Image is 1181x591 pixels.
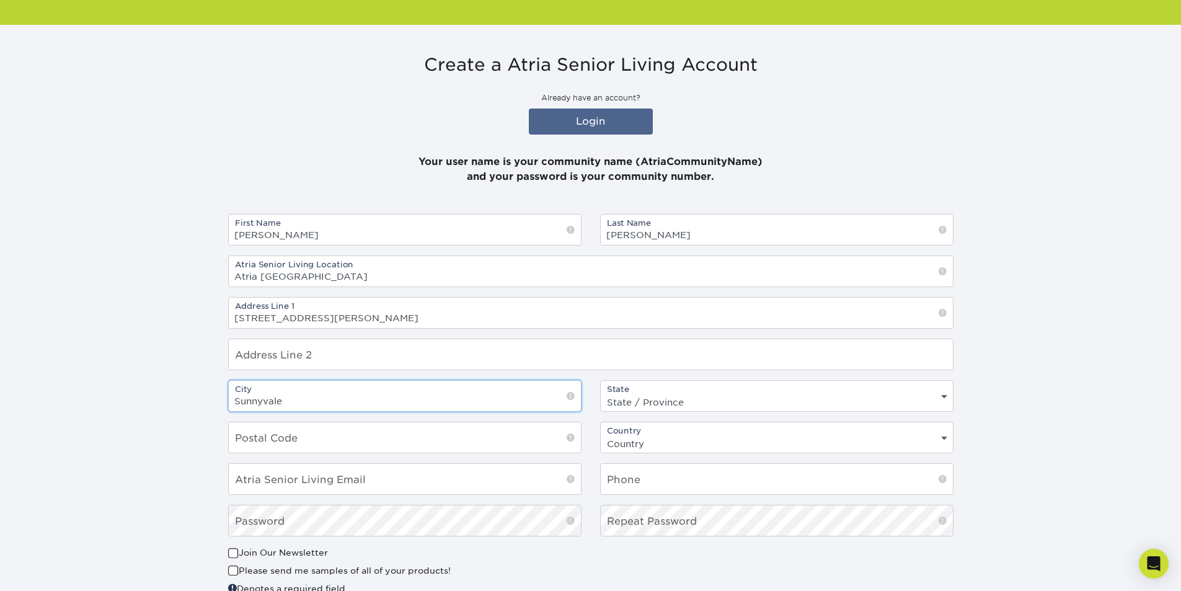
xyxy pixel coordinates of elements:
[228,546,328,559] label: Join Our Newsletter
[228,140,953,184] p: Your user name is your community name (AtriaCommunityName) and your password is your community nu...
[529,109,653,135] a: Login
[228,564,451,577] label: Please send me samples of all of your products!
[228,55,953,76] h3: Create a Atria Senior Living Account
[228,92,953,104] p: Already have an account?
[1139,549,1169,579] div: Open Intercom Messenger
[765,546,931,589] iframe: reCAPTCHA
